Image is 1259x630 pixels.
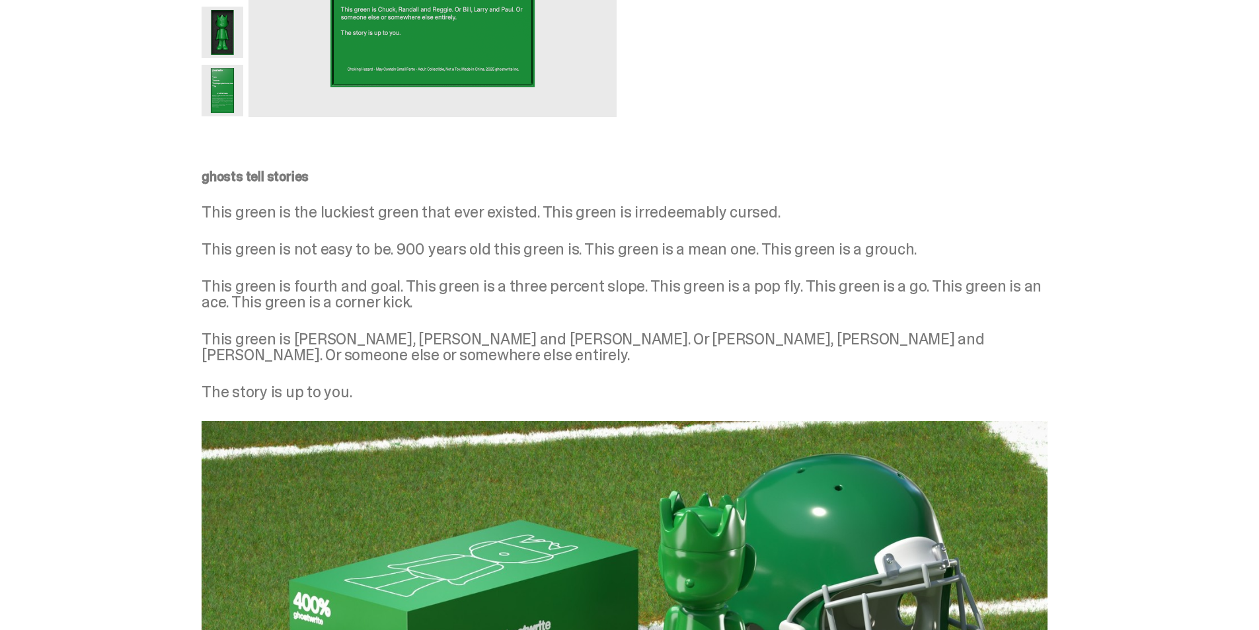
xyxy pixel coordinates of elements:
p: ghosts tell stories [202,170,1048,183]
p: This green is [PERSON_NAME], [PERSON_NAME] and [PERSON_NAME]. Or [PERSON_NAME], [PERSON_NAME] and... [202,331,1048,363]
img: Schrodinger_Green_Hero_12.png [202,65,243,116]
p: The story is up to you. [202,384,1048,400]
p: This green is the luckiest green that ever existed. This green is irredeemably cursed. [202,204,1048,220]
img: Schrodinger_Green_Hero_13.png [202,7,243,58]
p: This green is not easy to be. 900 years old this green is. This green is a mean one. This green i... [202,241,1048,257]
p: This green is fourth and goal. This green is a three percent slope. This green is a pop fly. This... [202,278,1048,310]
